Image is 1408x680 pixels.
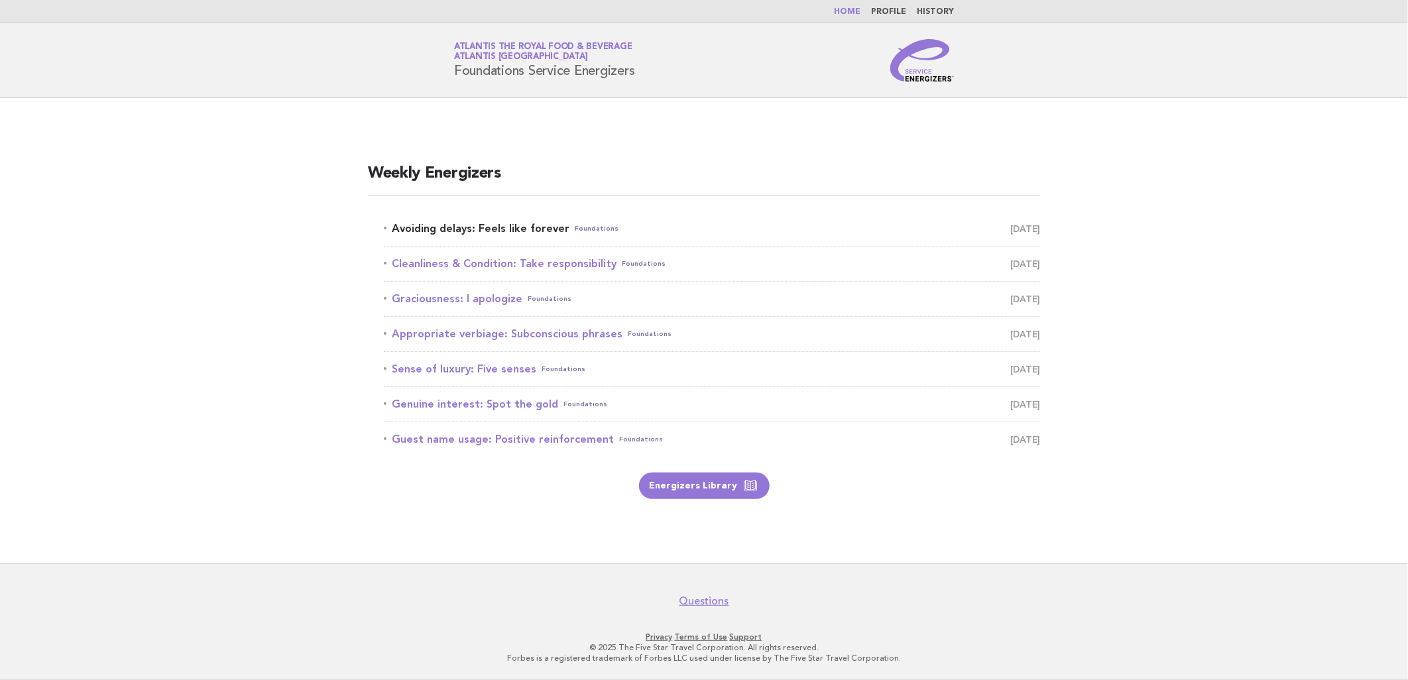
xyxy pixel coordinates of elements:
[384,325,1040,343] a: Appropriate verbiage: Subconscious phrasesFoundations [DATE]
[1010,255,1040,273] span: [DATE]
[834,8,860,16] a: Home
[622,255,666,273] span: Foundations
[384,290,1040,308] a: Graciousness: I apologizeFoundations [DATE]
[384,360,1040,378] a: Sense of luxury: Five sensesFoundations [DATE]
[384,255,1040,273] a: Cleanliness & Condition: Take responsibilityFoundations [DATE]
[619,430,663,449] span: Foundations
[917,8,954,16] a: History
[298,632,1110,642] p: · ·
[384,395,1040,414] a: Genuine interest: Spot the goldFoundations [DATE]
[1010,219,1040,238] span: [DATE]
[871,8,906,16] a: Profile
[384,430,1040,449] a: Guest name usage: Positive reinforcementFoundations [DATE]
[454,53,588,62] span: Atlantis [GEOGRAPHIC_DATA]
[628,325,672,343] span: Foundations
[563,395,607,414] span: Foundations
[639,473,770,499] a: Energizers Library
[298,642,1110,653] p: © 2025 The Five Star Travel Corporation. All rights reserved.
[454,43,635,78] h1: Foundations Service Energizers
[679,595,729,608] a: Questions
[646,632,673,642] a: Privacy
[730,632,762,642] a: Support
[1010,395,1040,414] span: [DATE]
[368,163,1040,196] h2: Weekly Energizers
[298,653,1110,663] p: Forbes is a registered trademark of Forbes LLC used under license by The Five Star Travel Corpora...
[675,632,728,642] a: Terms of Use
[1010,430,1040,449] span: [DATE]
[1010,360,1040,378] span: [DATE]
[454,42,632,61] a: Atlantis the Royal Food & BeverageAtlantis [GEOGRAPHIC_DATA]
[542,360,585,378] span: Foundations
[890,39,954,82] img: Service Energizers
[1010,290,1040,308] span: [DATE]
[384,219,1040,238] a: Avoiding delays: Feels like foreverFoundations [DATE]
[575,219,618,238] span: Foundations
[528,290,571,308] span: Foundations
[1010,325,1040,343] span: [DATE]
